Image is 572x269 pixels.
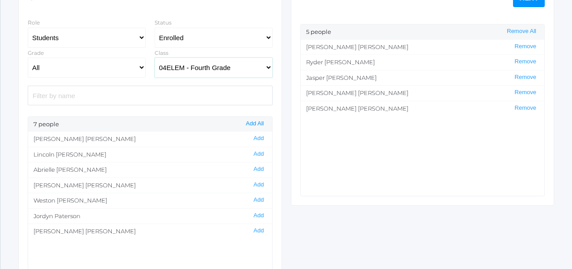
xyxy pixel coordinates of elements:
button: Remove All [504,28,539,35]
li: [PERSON_NAME] [PERSON_NAME] [301,85,545,101]
label: Status [155,19,172,26]
li: [PERSON_NAME] [PERSON_NAME] [28,178,272,193]
button: Remove [512,104,539,112]
button: Add [251,227,266,235]
button: Remove [512,89,539,96]
div: 5 people [301,25,545,40]
button: Add All [243,120,266,128]
label: Class [155,50,168,56]
button: Add [251,181,266,189]
li: Weston [PERSON_NAME] [28,193,272,208]
button: Add [251,196,266,204]
li: [PERSON_NAME] [PERSON_NAME] [28,132,272,147]
li: [PERSON_NAME] [PERSON_NAME] [301,101,545,116]
div: 7 people [28,117,272,132]
input: Filter by name [28,86,273,105]
button: Add [251,150,266,158]
label: Role [28,19,40,26]
button: Add [251,135,266,142]
label: Grade [28,50,44,56]
button: Remove [512,74,539,81]
button: Add [251,212,266,219]
li: Abrielle [PERSON_NAME] [28,162,272,178]
li: [PERSON_NAME] [PERSON_NAME] [301,40,545,55]
li: Ryder [PERSON_NAME] [301,54,545,70]
li: Jasper [PERSON_NAME] [301,70,545,86]
li: [PERSON_NAME] [PERSON_NAME] [28,223,272,239]
button: Add [251,166,266,173]
li: Jordyn Paterson [28,208,272,224]
button: Remove [512,58,539,66]
button: Remove [512,43,539,50]
li: Lincoln [PERSON_NAME] [28,147,272,162]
